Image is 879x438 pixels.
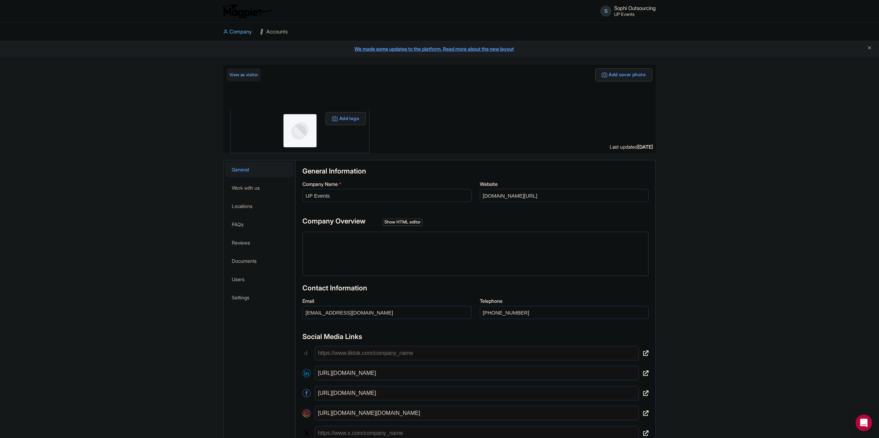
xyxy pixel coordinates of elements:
a: Reviews [225,235,294,250]
img: facebook-round-01-50ddc191f871d4ecdbe8252d2011563a.svg [302,389,311,397]
span: Telephone [480,298,503,304]
span: Company Overview [302,217,365,225]
span: Email [302,298,314,304]
img: logo-ab69f6fb50320c5b225c76a69d11143b.png [220,3,273,19]
span: [DATE] [638,144,653,150]
span: Documents [232,257,257,265]
a: Documents [225,253,294,269]
button: Close announcement [867,44,872,52]
img: profile-logo-d1a8e230fb1b8f12adc913e4f4d7365c.png [283,114,317,147]
div: Show HTML editor [383,219,422,226]
span: FAQs [232,221,244,228]
small: UP Events [614,12,656,17]
span: Locations [232,202,252,210]
img: x-round-01-2a040f8114114d748f4f633894d6978b.svg [302,429,311,437]
button: Add logo [325,112,366,125]
h2: General Information [302,167,649,175]
a: Work with us [225,180,294,196]
input: https://www.tiktok.com/company_name [315,346,639,360]
span: Reviews [232,239,250,246]
input: https://www.linkedin.com/company/name [315,366,639,380]
span: Work with us [232,184,260,191]
a: View as visitor [227,68,261,81]
span: Settings [232,294,249,301]
img: instagram-round-01-d873700d03cfe9216e9fb2676c2aa726.svg [302,409,311,417]
img: tiktok-round-01-ca200c7ba8d03f2cade56905edf8567d.svg [302,349,311,357]
button: Add cover photo [595,68,652,81]
a: We made some updates to the platform. Read more about the new layout [4,45,875,52]
input: https://www.instagram.com/company_name [315,406,639,420]
a: FAQs [225,217,294,232]
span: Website [480,181,498,187]
span: S [600,6,611,17]
div: Open Intercom Messenger [856,415,872,431]
span: General [232,166,249,173]
a: Company [223,22,252,41]
h2: Contact Information [302,284,649,292]
a: General [225,162,294,177]
span: Sophi Outsourcing [614,5,656,11]
div: Last updated [610,143,653,150]
input: https://www.facebook.com/company_name [315,386,639,400]
a: Users [225,271,294,287]
span: Users [232,276,245,283]
h2: Social Media Links [302,333,649,340]
a: Accounts [260,22,288,41]
img: linkedin-round-01-4bc9326eb20f8e88ec4be7e8773b84b7.svg [302,369,311,377]
a: S Sophi Outsourcing UP Events [596,6,656,17]
a: Settings [225,290,294,305]
a: Locations [225,198,294,214]
span: Company Name [302,181,338,187]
